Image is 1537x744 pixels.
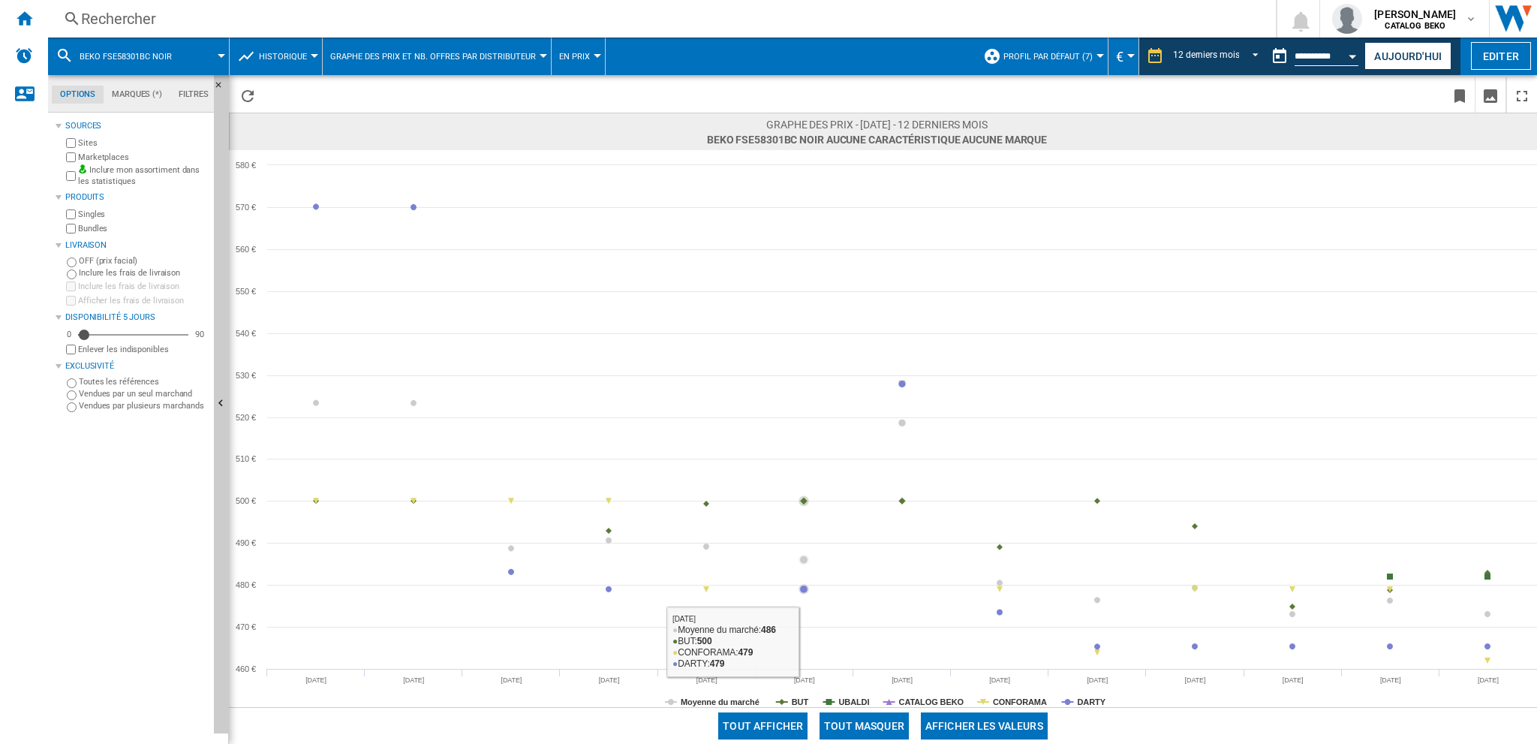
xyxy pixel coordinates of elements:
button: Créer un favoris [1445,77,1475,113]
img: mysite-bg-18x18.png [78,164,87,173]
span: Graphe des prix - [DATE] - 12 derniers mois [707,117,1047,132]
tspan: 520 € [236,413,256,422]
tspan: 570 € [236,203,256,212]
tspan: [DATE] [989,676,1010,684]
label: Marketplaces [78,152,208,163]
md-slider: Disponibilité [78,327,188,342]
tspan: [DATE] [794,676,815,684]
tspan: 550 € [236,287,256,296]
tspan: [DATE] [696,676,717,684]
input: OFF (prix facial) [67,258,77,267]
button: Aujourd'hui [1364,42,1451,70]
div: Sources [65,120,208,132]
span: Graphe des prix et nb. offres par distributeur [330,52,536,62]
button: md-calendar [1265,41,1295,71]
input: Singles [66,209,76,219]
label: Sites [78,137,208,149]
tspan: 580 € [236,161,256,170]
input: Marketplaces [66,152,76,162]
input: Sites [66,138,76,148]
tspan: CATALOG BEKO [899,697,964,706]
div: Produits [65,191,208,203]
label: Inclure les frais de livraison [78,281,208,292]
div: Disponibilité 5 Jours [65,312,208,324]
tspan: [DATE] [892,676,913,684]
button: Editer [1471,42,1531,70]
tspan: [DATE] [1283,676,1304,684]
tspan: [DATE] [1087,676,1108,684]
button: BEKO FSE58301BC NOIR [80,38,187,75]
span: BEKO FSE58301BC NOIR [80,52,172,62]
input: Inclure les frais de livraison [66,282,76,291]
tspan: CONFORAMA [993,697,1047,706]
tspan: 530 € [236,371,256,380]
tspan: [DATE] [305,676,326,684]
label: Inclure mon assortiment dans les statistiques [78,164,208,188]
tspan: UBALDI [838,697,869,706]
md-menu: Currency [1108,38,1139,75]
button: Tout afficher [718,712,808,739]
tspan: [DATE] [599,676,620,684]
button: Plein écran [1507,77,1537,113]
tspan: [DATE] [1185,676,1206,684]
label: Singles [78,209,208,220]
span: [PERSON_NAME] [1374,7,1456,22]
input: Vendues par plusieurs marchands [67,402,77,412]
div: Historique [237,38,314,75]
md-select: REPORTS.WIZARD.STEPS.REPORT.STEPS.REPORT_OPTIONS.PERIOD: 12 derniers mois [1172,44,1265,69]
label: Vendues par un seul marchand [79,388,208,399]
button: Masquer [214,75,229,733]
span: En prix [559,52,590,62]
label: Afficher les frais de livraison [78,295,208,306]
tspan: Moyenne du marché [681,697,759,706]
button: € [1116,38,1131,75]
tspan: 480 € [236,580,256,589]
div: Livraison [65,239,208,252]
div: Ce rapport est basé sur une date antérieure à celle d'aujourd'hui. [1265,38,1361,75]
tspan: 500 € [236,496,256,505]
button: Graphe des prix et nb. offres par distributeur [330,38,543,75]
input: Inclure mon assortiment dans les statistiques [66,167,76,185]
button: Afficher les valeurs [921,712,1048,739]
button: Historique [259,38,314,75]
img: alerts-logo.svg [15,47,33,65]
div: Profil par défaut (7) [983,38,1100,75]
tspan: [DATE] [501,676,522,684]
tspan: DARTY [1077,697,1105,706]
tspan: 560 € [236,245,256,254]
tspan: 540 € [236,329,256,338]
span: Profil par défaut (7) [1003,52,1093,62]
button: En prix [559,38,597,75]
input: Vendues par un seul marchand [67,390,77,400]
b: CATALOG BEKO [1385,21,1445,31]
md-tab-item: Options [52,86,104,104]
input: Toutes les références [67,378,77,388]
label: OFF (prix facial) [79,255,208,267]
md-tab-item: Marques (*) [104,86,170,104]
input: Inclure les frais de livraison [67,270,77,279]
label: Enlever les indisponibles [78,344,208,355]
tspan: [DATE] [1380,676,1401,684]
button: Open calendar [1340,41,1367,68]
div: 90 [191,329,208,340]
input: Afficher les frais de livraison [66,345,76,354]
div: 0 [63,329,75,340]
tspan: 490 € [236,538,256,547]
tspan: 470 € [236,622,256,631]
button: Profil par défaut (7) [1003,38,1100,75]
div: Rechercher [81,8,1237,29]
img: profile.jpg [1332,4,1362,34]
button: Recharger [233,77,263,113]
tspan: BUT [792,697,809,706]
label: Inclure les frais de livraison [79,267,208,279]
button: Masquer [214,75,232,102]
div: BEKO FSE58301BC NOIR [56,38,221,75]
span: BEKO FSE58301BC NOIR Aucune caractéristique Aucune marque [707,132,1047,147]
input: Afficher les frais de livraison [66,296,76,306]
input: Bundles [66,224,76,233]
md-tab-item: Filtres [170,86,217,104]
tspan: [DATE] [403,676,424,684]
